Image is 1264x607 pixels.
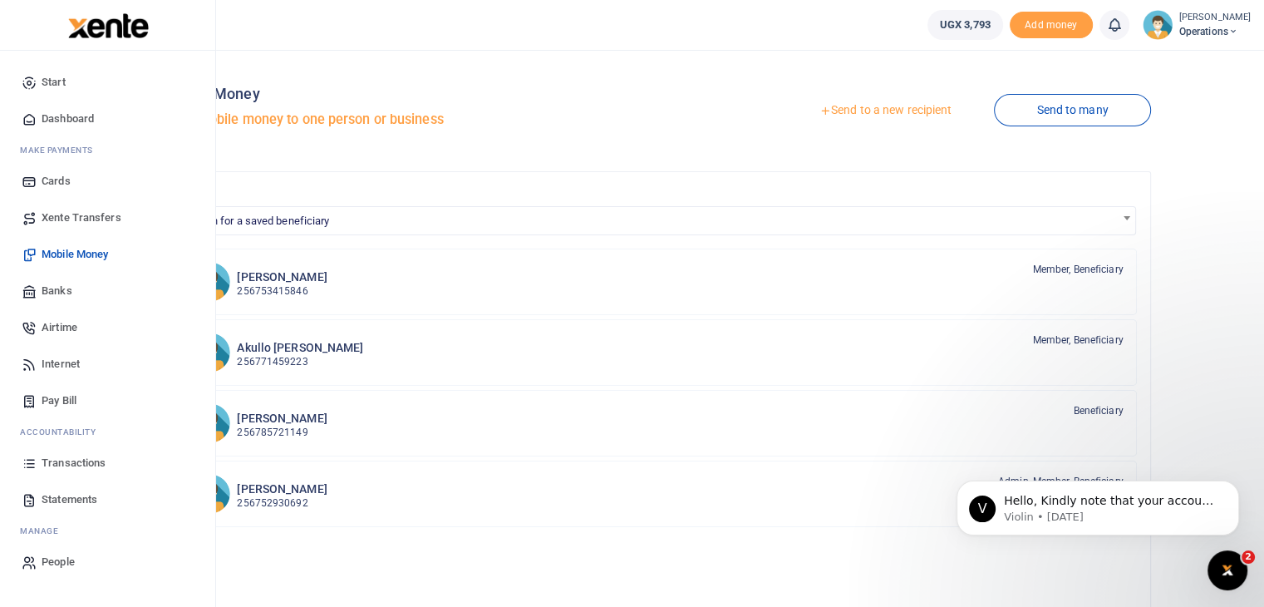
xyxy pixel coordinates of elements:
[1073,403,1123,418] span: Beneficiary
[13,544,202,580] a: People
[176,206,1135,235] span: Search for a saved beneficiary
[932,446,1264,562] iframe: Intercom notifications message
[237,341,363,355] h6: Akullo [PERSON_NAME]
[13,273,202,309] a: Banks
[237,425,327,441] p: 256785721149
[940,17,991,33] span: UGX 3,793
[237,496,327,511] p: 256752930692
[1143,10,1173,40] img: profile-user
[13,419,202,445] li: Ac
[177,390,1136,456] a: DA [PERSON_NAME] 256785721149 Beneficiary
[163,111,650,128] h5: Send mobile money to one person or business
[177,319,1136,386] a: ABo Akullo [PERSON_NAME] 256771459223 Member, Beneficiary
[32,426,96,438] span: countability
[13,163,202,200] a: Cards
[13,64,202,101] a: Start
[177,461,1136,527] a: RbO [PERSON_NAME] 256752930692 Admin, Member, Beneficiary
[68,13,149,38] img: logo-large
[1033,333,1124,348] span: Member, Beneficiary
[13,346,202,382] a: Internet
[13,518,202,544] li: M
[42,356,80,373] span: Internet
[42,283,72,299] span: Banks
[13,101,202,137] a: Dashboard
[66,18,149,31] a: logo-small logo-large logo-large
[177,207,1134,233] span: Search for a saved beneficiary
[13,137,202,163] li: M
[921,10,1010,40] li: Wallet ballance
[1033,262,1124,277] span: Member, Beneficiary
[237,270,327,284] h6: [PERSON_NAME]
[1143,10,1251,40] a: profile-user [PERSON_NAME] Operations
[42,210,121,226] span: Xente Transfers
[13,309,202,346] a: Airtime
[42,319,77,336] span: Airtime
[237,412,327,426] h6: [PERSON_NAME]
[927,10,1003,40] a: UGX 3,793
[177,249,1136,315] a: SO [PERSON_NAME] 256753415846 Member, Beneficiary
[42,491,97,508] span: Statements
[237,354,363,370] p: 256771459223
[237,482,327,496] h6: [PERSON_NAME]
[777,96,994,126] a: Send to a new recipient
[42,554,75,570] span: People
[1010,17,1093,30] a: Add money
[42,173,71,190] span: Cards
[237,284,327,299] p: 256753415846
[42,455,106,471] span: Transactions
[1010,12,1093,39] span: Add money
[28,144,93,156] span: ake Payments
[13,382,202,419] a: Pay Bill
[42,111,94,127] span: Dashboard
[1179,24,1251,39] span: Operations
[1179,11,1251,25] small: [PERSON_NAME]
[13,445,202,481] a: Transactions
[163,85,650,103] h4: Mobile Money
[994,94,1150,126] a: Send to many
[1242,550,1255,564] span: 2
[42,74,66,91] span: Start
[28,525,59,537] span: anage
[1207,550,1247,590] iframe: Intercom live chat
[13,200,202,236] a: Xente Transfers
[13,481,202,518] a: Statements
[42,246,108,263] span: Mobile Money
[184,215,329,227] span: Search for a saved beneficiary
[1010,12,1093,39] li: Toup your wallet
[13,236,202,273] a: Mobile Money
[42,392,76,409] span: Pay Bill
